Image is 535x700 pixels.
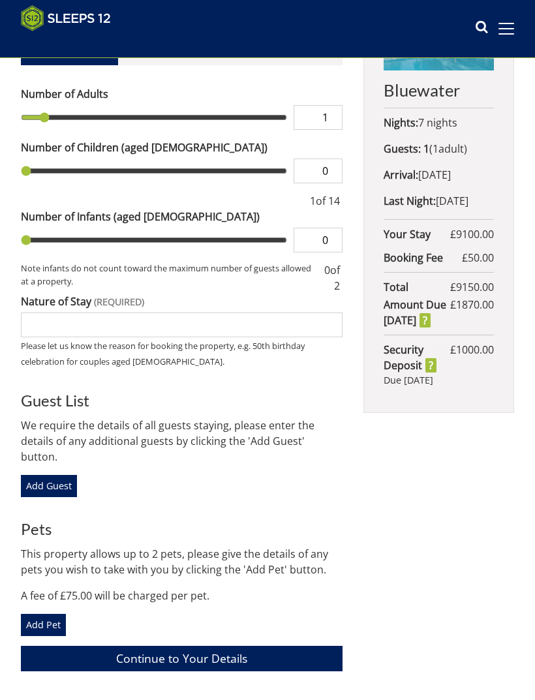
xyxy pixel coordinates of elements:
[384,115,418,130] strong: Nights:
[423,142,429,156] strong: 1
[21,294,343,309] label: Nature of Stay
[384,373,494,388] div: Due [DATE]
[307,193,343,209] div: of 14
[21,340,305,367] small: Please let us know the reason for booking the property, e.g. 50th birthday celebration for couple...
[456,227,494,241] span: 9100.00
[384,342,450,373] strong: Security Deposit
[21,475,77,497] a: Add Guest
[468,251,494,265] span: 50.00
[21,614,66,636] a: Add Pet
[310,194,316,208] span: 1
[21,646,343,671] a: Continue to Your Details
[384,168,418,182] strong: Arrival:
[384,194,436,208] strong: Last Night:
[21,521,343,538] h3: Pets
[384,193,494,209] p: [DATE]
[384,142,421,156] strong: Guests:
[433,142,464,156] span: adult
[384,226,450,242] strong: Your Stay
[433,142,438,156] span: 1
[317,262,343,294] div: of 2
[450,297,494,328] span: £
[21,209,343,224] label: Number of Infants (aged [DEMOGRAPHIC_DATA])
[384,250,462,266] strong: Booking Fee
[462,250,494,266] span: £
[21,140,343,155] label: Number of Children (aged [DEMOGRAPHIC_DATA])
[21,86,343,102] label: Number of Adults
[456,280,494,294] span: 9150.00
[450,342,494,373] span: £
[423,142,467,156] span: ( )
[21,418,343,464] p: We require the details of all guests staying, please enter the details of any additional guests b...
[384,115,494,130] p: 7 nights
[384,167,494,183] p: [DATE]
[384,81,494,99] h2: Bluewater
[324,263,330,277] span: 0
[21,546,343,577] p: This property allows up to 2 pets, please give the details of any pets you wish to take with you ...
[456,342,494,357] span: 1000.00
[384,279,450,295] strong: Total
[450,226,494,242] span: £
[384,297,450,328] strong: Amount Due [DATE]
[450,279,494,295] span: £
[456,297,494,312] span: 1870.00
[21,262,317,294] small: Note infants do not count toward the maximum number of guests allowed at a property.
[21,588,343,603] p: A fee of £75.00 will be charged per pet.
[21,392,343,409] h3: Guest List
[21,5,111,31] img: Sleeps 12
[14,39,151,50] iframe: Customer reviews powered by Trustpilot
